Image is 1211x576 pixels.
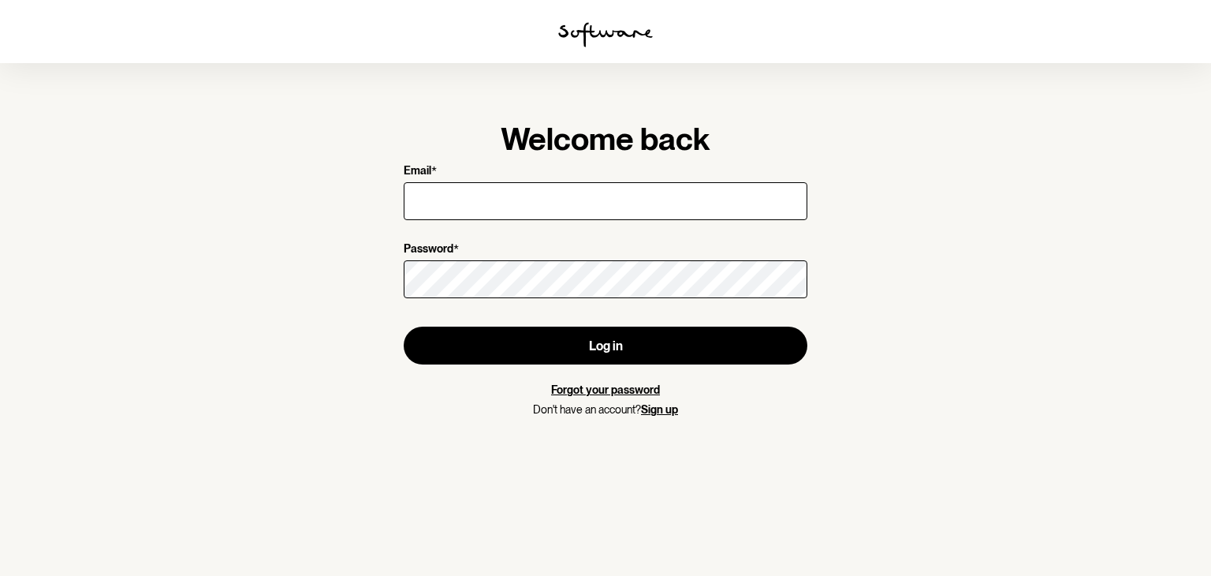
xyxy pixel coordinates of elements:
[558,22,653,47] img: software logo
[551,383,660,396] a: Forgot your password
[404,120,807,158] h1: Welcome back
[404,327,807,365] button: Log in
[641,403,678,416] a: Sign up
[404,164,431,179] p: Email
[404,242,453,257] p: Password
[404,403,807,417] p: Don't have an account?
